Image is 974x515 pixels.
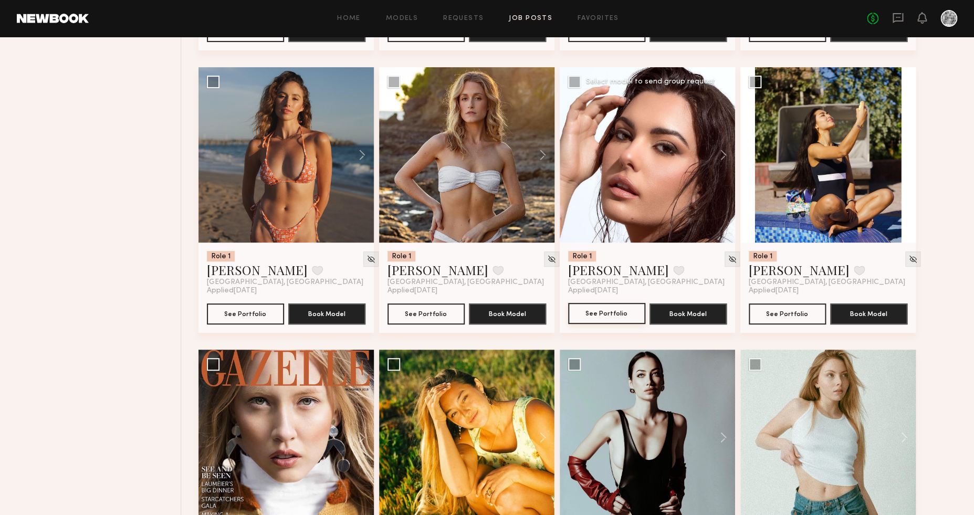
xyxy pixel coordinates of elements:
[568,251,596,261] div: Role 1
[387,261,488,278] a: [PERSON_NAME]
[288,309,365,318] a: Book Model
[207,287,365,295] div: Applied [DATE]
[749,303,826,324] button: See Portfolio
[830,309,907,318] a: Book Model
[207,251,235,261] div: Role 1
[650,309,727,318] a: Book Model
[749,251,777,261] div: Role 1
[749,261,850,278] a: [PERSON_NAME]
[469,303,546,324] button: Book Model
[207,303,284,324] button: See Portfolio
[509,15,552,22] a: Job Posts
[207,278,363,287] span: [GEOGRAPHIC_DATA], [GEOGRAPHIC_DATA]
[387,251,415,261] div: Role 1
[830,303,907,324] button: Book Model
[586,78,715,86] div: Select model to send group request
[650,303,727,324] button: Book Model
[387,303,465,324] button: See Portfolio
[568,261,669,278] a: [PERSON_NAME]
[908,255,917,264] img: Unhide Model
[749,287,907,295] div: Applied [DATE]
[288,303,365,324] button: Book Model
[568,303,645,324] button: See Portfolio
[568,278,725,287] span: [GEOGRAPHIC_DATA], [GEOGRAPHIC_DATA]
[207,261,308,278] a: [PERSON_NAME]
[568,287,727,295] div: Applied [DATE]
[386,15,418,22] a: Models
[366,255,375,264] img: Unhide Model
[578,15,619,22] a: Favorites
[443,15,484,22] a: Requests
[387,287,546,295] div: Applied [DATE]
[547,255,556,264] img: Unhide Model
[749,278,905,287] span: [GEOGRAPHIC_DATA], [GEOGRAPHIC_DATA]
[728,255,737,264] img: Unhide Model
[387,278,544,287] span: [GEOGRAPHIC_DATA], [GEOGRAPHIC_DATA]
[568,303,645,324] a: See Portfolio
[469,309,546,318] a: Book Model
[337,15,361,22] a: Home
